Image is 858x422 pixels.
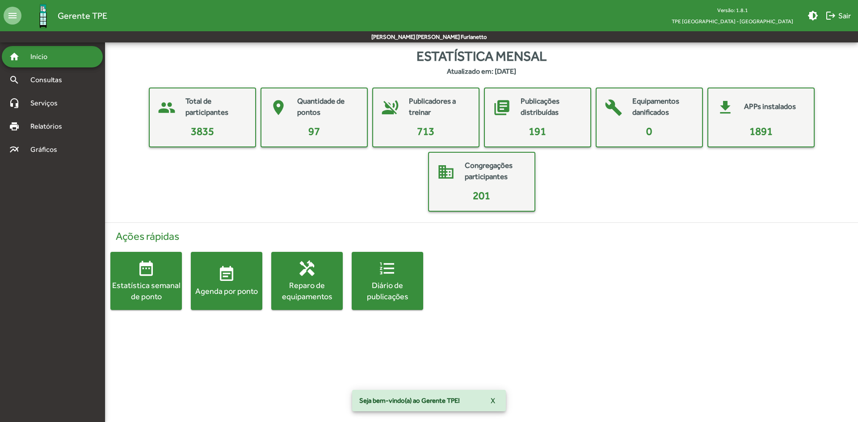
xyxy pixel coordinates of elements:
[58,8,107,23] span: Gerente TPE
[137,259,155,277] mat-icon: date_range
[352,252,423,310] button: Diário de publicações
[359,396,460,405] span: Seja bem-vindo(a) ao Gerente TPE!
[25,121,74,132] span: Relatórios
[417,125,434,137] span: 713
[298,259,316,277] mat-icon: handyman
[600,94,627,121] mat-icon: build
[749,125,773,137] span: 1891
[271,280,343,302] div: Reparo de equipamentos
[191,252,262,310] button: Agenda por ponto
[825,10,836,21] mat-icon: logout
[185,96,246,118] mat-card-title: Total de participantes
[297,96,358,118] mat-card-title: Quantidade de pontos
[25,98,70,109] span: Serviços
[110,230,853,243] h4: Ações rápidas
[433,159,459,185] mat-icon: domain
[271,252,343,310] button: Reparo de equipamentos
[665,16,800,27] span: TPE [GEOGRAPHIC_DATA] - [GEOGRAPHIC_DATA]
[9,144,20,155] mat-icon: multiline_chart
[191,285,262,297] div: Agenda por ponto
[646,125,652,137] span: 0
[484,393,502,409] button: X
[9,121,20,132] mat-icon: print
[218,265,236,283] mat-icon: event_note
[379,259,396,277] mat-icon: format_list_numbered
[416,46,547,66] span: Estatística mensal
[153,94,180,121] mat-icon: people
[21,1,107,30] a: Gerente TPE
[25,75,74,85] span: Consultas
[822,8,854,24] button: Sair
[665,4,800,16] div: Versão: 1.8.1
[409,96,470,118] mat-card-title: Publicadores a treinar
[308,125,320,137] span: 97
[191,125,214,137] span: 3835
[712,94,739,121] mat-icon: get_app
[110,280,182,302] div: Estatística semanal de ponto
[473,189,490,201] span: 201
[491,393,495,409] span: X
[352,280,423,302] div: Diário de publicações
[9,98,20,109] mat-icon: headset_mic
[744,101,796,113] mat-card-title: APPs instalados
[4,7,21,25] mat-icon: menu
[521,96,581,118] mat-card-title: Publicações distribuídas
[110,252,182,310] button: Estatística semanal de ponto
[9,51,20,62] mat-icon: home
[447,66,516,77] strong: Atualizado em: [DATE]
[265,94,292,121] mat-icon: place
[9,75,20,85] mat-icon: search
[632,96,693,118] mat-card-title: Equipamentos danificados
[377,94,404,121] mat-icon: voice_over_off
[529,125,546,137] span: 191
[488,94,515,121] mat-icon: library_books
[29,1,58,30] img: Logo
[825,8,851,24] span: Sair
[25,51,60,62] span: Início
[25,144,69,155] span: Gráficos
[808,10,818,21] mat-icon: brightness_medium
[465,160,526,183] mat-card-title: Congregações participantes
